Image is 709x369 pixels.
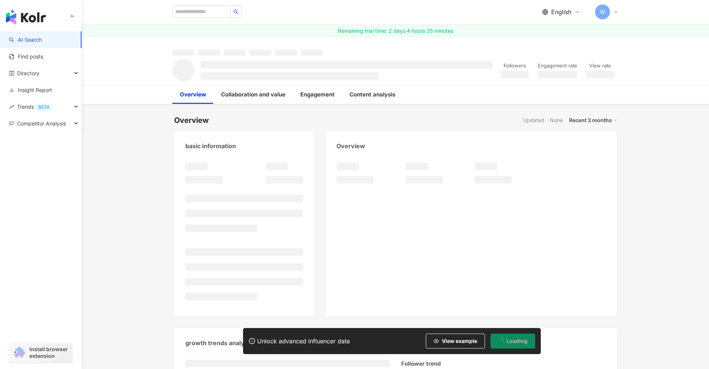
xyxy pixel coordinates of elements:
div: Engagement [300,90,335,99]
div: Overview [180,90,206,99]
img: logo [6,10,46,25]
div: basic information [185,142,236,150]
span: W [600,8,605,16]
a: searchAI Search [9,36,42,44]
div: Engagement rate [538,62,577,70]
a: Remaining trial time: 2 days 4 hours 35 minutes [82,24,709,38]
span: Competitor Analysis [17,115,66,132]
div: Overview [174,115,209,125]
div: Recent 3 months [569,115,617,125]
div: Collaboration and value [221,90,285,99]
span: search [233,9,239,15]
span: Trends [17,98,52,115]
div: Unlock advanced influencer data [257,337,350,345]
div: Overview [336,142,365,150]
span: Directory [17,65,39,82]
div: Updated：None [523,117,563,123]
span: View example [442,338,477,344]
div: View rate [586,62,614,70]
div: Content analysis [349,90,395,99]
div: BETA [35,104,52,111]
button: View example [426,334,485,349]
span: Loading [507,338,527,344]
span: Install browser extension [29,346,70,359]
span: loading [498,338,504,344]
a: Insight Report [9,86,52,94]
button: Loading [491,334,535,349]
span: English [551,8,571,16]
span: rise [9,104,14,109]
a: Find posts [9,53,43,60]
img: chrome extension [12,347,26,359]
div: Follower trend [401,360,441,368]
a: chrome extensionInstall browser extension [10,343,72,363]
div: Followers [501,62,529,70]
